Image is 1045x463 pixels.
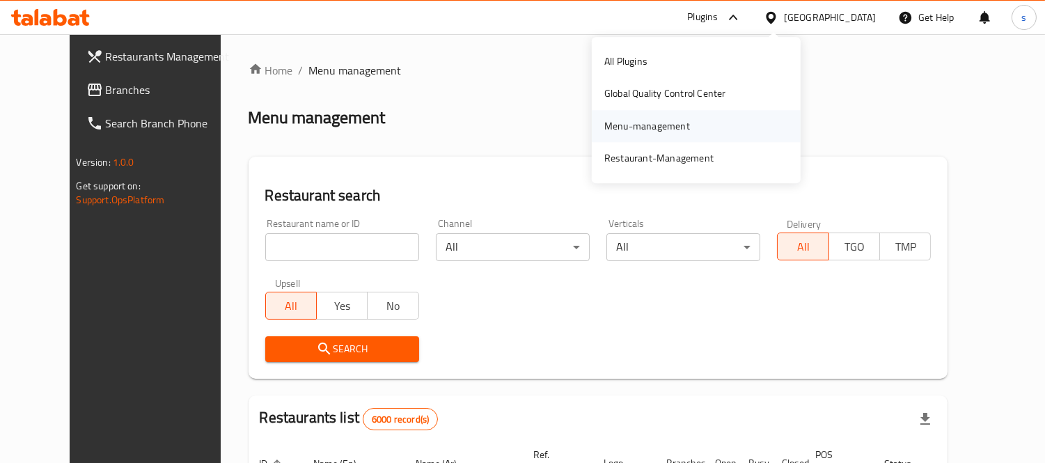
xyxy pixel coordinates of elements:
span: Branches [106,81,233,98]
div: [GEOGRAPHIC_DATA] [784,10,876,25]
span: Menu management [309,62,402,79]
a: Search Branch Phone [75,107,244,140]
a: Branches [75,73,244,107]
div: Menu-management [604,118,690,134]
span: Search [276,340,408,358]
span: All [783,237,823,257]
h2: Menu management [249,107,386,129]
span: 1.0.0 [113,153,134,171]
li: / [299,62,304,79]
span: Version: [77,153,111,171]
span: TGO [835,237,874,257]
div: Export file [909,402,942,436]
h2: Restaurant search [265,185,932,206]
button: TGO [828,233,880,260]
span: Yes [322,296,362,316]
div: Plugins [687,9,718,26]
div: Total records count [363,408,438,430]
div: Global Quality Control Center [604,86,726,102]
span: s [1021,10,1026,25]
a: Restaurants Management [75,40,244,73]
input: Search for restaurant name or ID.. [265,233,419,261]
span: TMP [886,237,925,257]
span: Get support on: [77,177,141,195]
div: All Plugins [604,54,647,69]
button: No [367,292,418,320]
button: Search [265,336,419,362]
div: Restaurant-Management [604,151,714,166]
button: Yes [316,292,368,320]
nav: breadcrumb [249,62,948,79]
a: Support.OpsPlatform [77,191,165,209]
span: Search Branch Phone [106,115,233,132]
div: All [436,233,590,261]
a: Home [249,62,293,79]
label: Delivery [787,219,822,228]
span: 6000 record(s) [363,413,437,426]
span: All [272,296,311,316]
h2: Restaurants list [260,407,439,430]
label: Upsell [275,278,301,288]
div: All [606,233,760,261]
button: All [265,292,317,320]
span: Restaurants Management [106,48,233,65]
span: No [373,296,413,316]
button: All [777,233,828,260]
button: TMP [879,233,931,260]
